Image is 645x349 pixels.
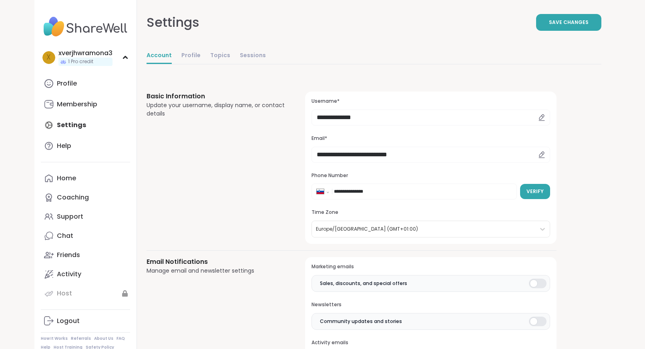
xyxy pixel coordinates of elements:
button: Save Changes [536,14,601,31]
h3: Username* [311,98,550,105]
a: Topics [210,48,230,64]
div: Chat [57,231,73,240]
div: Support [57,212,83,221]
a: Membership [41,95,130,114]
a: Support [41,207,130,226]
a: Logout [41,311,130,331]
div: Settings [147,13,199,32]
h3: Marketing emails [311,263,550,270]
a: Friends [41,245,130,265]
a: Host [41,284,130,303]
div: Manage email and newsletter settings [147,267,286,275]
a: Profile [41,74,130,93]
a: Chat [41,226,130,245]
img: ShareWell Nav Logo [41,13,130,41]
span: Sales, discounts, and special offers [320,280,407,287]
a: Sessions [240,48,266,64]
div: Host [57,289,72,298]
button: Verify [520,184,550,199]
h3: Newsletters [311,301,550,308]
a: Coaching [41,188,130,207]
a: Profile [181,48,201,64]
a: Help [41,136,130,156]
span: x [46,52,51,63]
div: Profile [57,79,77,88]
div: Coaching [57,193,89,202]
span: Verify [526,188,544,195]
a: Activity [41,265,130,284]
span: Save Changes [549,19,589,26]
div: Update your username, display name, or contact details [147,101,286,118]
a: FAQ [117,336,125,341]
h3: Email Notifications [147,257,286,267]
h3: Time Zone [311,209,550,216]
a: How It Works [41,336,68,341]
div: xverjhwramona3 [58,49,113,58]
h3: Phone Number [311,172,550,179]
a: About Us [94,336,113,341]
div: Activity [57,270,81,279]
div: Membership [57,100,97,109]
div: Friends [57,251,80,259]
a: Account [147,48,172,64]
div: Home [57,174,76,183]
span: 1 Pro credit [68,58,93,65]
div: Help [57,142,71,150]
span: Community updates and stories [320,318,402,325]
a: Referrals [71,336,91,341]
h3: Basic Information [147,92,286,101]
div: Logout [57,317,80,325]
a: Home [41,169,130,188]
h3: Email* [311,135,550,142]
h3: Activity emails [311,339,550,346]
